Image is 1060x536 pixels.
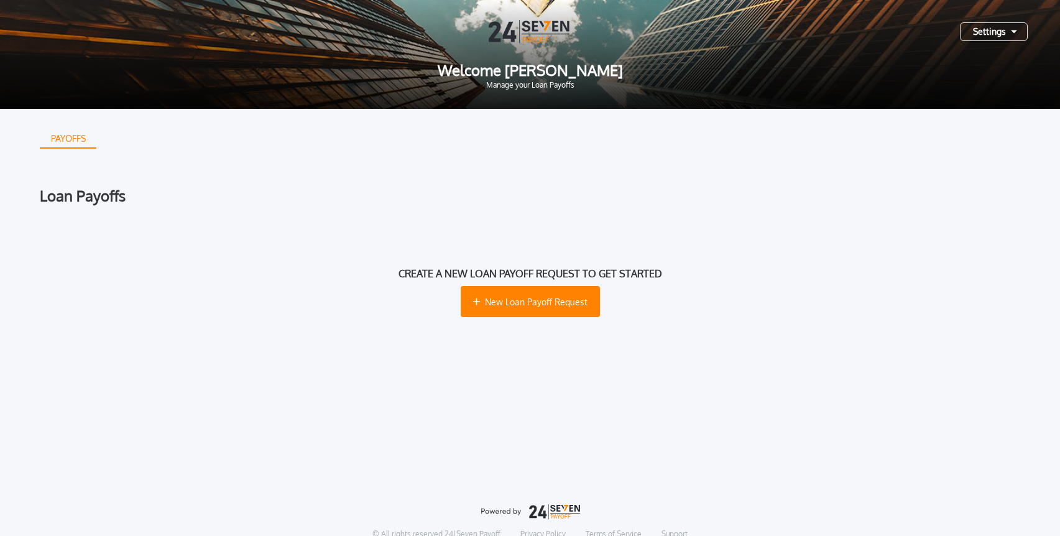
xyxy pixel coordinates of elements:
button: Settings [960,22,1028,41]
img: logo [481,504,580,519]
span: Welcome [PERSON_NAME] [20,63,1040,78]
button: PAYOFFS [40,129,96,149]
h1: Create a new loan payoff request to get started [399,266,662,281]
button: New Loan Payoff Request [461,286,600,317]
img: Logo [489,20,572,43]
span: New Loan Payoff Request [485,295,588,308]
div: Loan Payoffs [40,188,1020,203]
span: Manage your Loan Payoffs [20,81,1040,89]
div: PAYOFFS [41,129,96,149]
